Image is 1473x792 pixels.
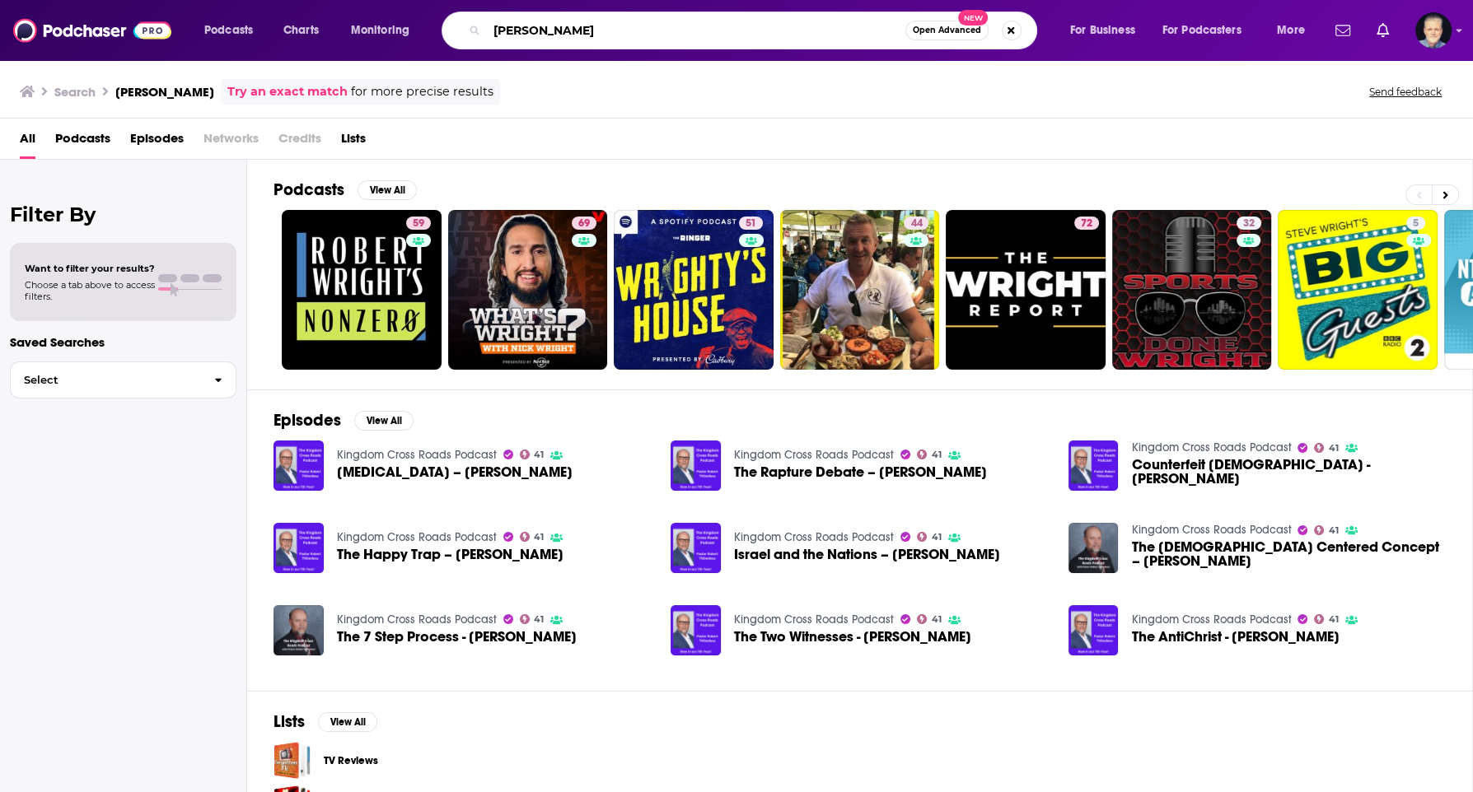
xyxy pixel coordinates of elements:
a: Podchaser - Follow, Share and Rate Podcasts [13,15,171,46]
a: 51 [614,210,774,370]
a: 41 [1314,525,1339,535]
a: 44 [780,210,940,370]
h2: Filter By [10,203,236,226]
img: Identity Crisis – TS Wright [274,440,324,491]
a: Kingdom Cross Roads Podcast [337,613,497,627]
a: 59 [406,217,431,230]
a: 41 [1314,614,1339,624]
button: View All [354,411,414,431]
a: PodcastsView All [274,179,417,200]
img: The Two Witnesses - TS Wright [671,605,721,655]
span: 41 [1329,527,1339,534]
span: The Rapture Debate – [PERSON_NAME] [734,465,987,479]
a: 32 [1237,217,1261,230]
button: Select [10,361,236,398]
span: The [DEMOGRAPHIC_DATA] Centered Concept – [PERSON_NAME] [1131,540,1446,568]
button: open menu [1152,17,1265,44]
a: 41 [917,614,942,624]
span: 69 [578,216,590,232]
img: The 7 Step Process - TS Wright [274,605,324,655]
p: Saved Searches [10,334,236,350]
a: 5 [1406,217,1425,230]
img: Counterfeit Christians - TS Wright [1069,440,1119,491]
input: Search podcasts, credits, & more... [487,17,905,44]
a: 41 [520,614,545,624]
button: View All [358,180,417,200]
a: 41 [520,450,545,459]
span: 41 [1329,616,1339,623]
span: Open Advanced [913,26,981,35]
span: 5 [1413,216,1419,232]
button: Open AdvancedNew [905,21,989,40]
a: 41 [1314,443,1339,453]
img: Israel and the Nations – TS Wright [671,523,721,573]
a: EpisodesView All [274,410,414,431]
span: 41 [932,451,942,459]
a: Show notifications dropdown [1370,16,1396,44]
span: 41 [534,451,544,459]
span: Charts [283,19,319,42]
span: Israel and the Nations – [PERSON_NAME] [734,547,1000,561]
a: Charts [273,17,329,44]
span: 41 [534,533,544,541]
h2: Podcasts [274,179,344,200]
img: User Profile [1415,12,1452,49]
span: Credits [278,125,321,159]
a: Kingdom Cross Roads Podcast [734,613,894,627]
a: 32 [1112,210,1272,370]
span: New [958,10,988,26]
span: 72 [1081,216,1092,232]
span: Episodes [130,125,184,159]
span: Choose a tab above to access filters. [25,279,155,302]
span: 44 [910,216,922,232]
a: The Happy Trap – TS Wright [274,523,324,573]
a: Kingdom Cross Roads Podcast [337,530,497,544]
a: 59 [282,210,442,370]
span: Counterfeit [DEMOGRAPHIC_DATA] - [PERSON_NAME] [1131,458,1446,486]
span: The AntiChrist - [PERSON_NAME] [1131,630,1339,644]
a: 44 [904,217,928,230]
span: Networks [203,125,259,159]
span: Logged in as JonesLiterary [1415,12,1452,49]
span: 41 [932,533,942,541]
span: 41 [932,616,942,623]
span: The Happy Trap – [PERSON_NAME] [337,547,563,561]
img: The God Centered Concept – TS Wright [1069,523,1119,573]
h3: [PERSON_NAME] [115,84,214,100]
a: 41 [917,450,942,459]
a: Lists [341,125,366,159]
a: The Two Witnesses - TS Wright [734,630,971,644]
a: All [20,125,35,159]
a: Kingdom Cross Roads Podcast [337,448,497,462]
button: open menu [1265,17,1326,44]
span: [MEDICAL_DATA] – [PERSON_NAME] [337,465,573,479]
a: 41 [917,532,942,542]
img: The AntiChrist - TS Wright [1069,605,1119,655]
span: Podcasts [204,19,253,42]
button: View All [318,712,377,732]
a: Try an exact match [227,82,348,101]
button: open menu [339,17,431,44]
h2: Episodes [274,410,341,431]
span: Monitoring [351,19,409,42]
a: Podcasts [55,125,110,159]
span: for more precise results [351,82,493,101]
span: The Two Witnesses -﻿ [PERSON_NAME] [734,630,971,644]
span: Want to filter your results? [25,263,155,274]
a: Identity Crisis – TS Wright [337,465,573,479]
a: ListsView All [274,711,377,732]
a: The God Centered Concept – TS Wright [1131,540,1446,568]
a: 72 [1074,217,1099,230]
span: 51 [746,216,756,232]
img: The Rapture Debate – TS Wright [671,440,721,491]
a: 51 [739,217,763,230]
